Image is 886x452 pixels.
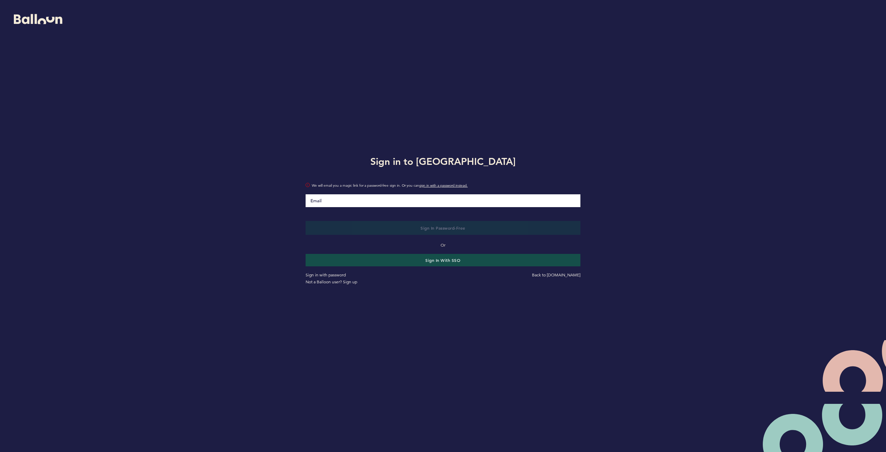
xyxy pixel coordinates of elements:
[419,183,468,188] a: sign in with a password instead.
[421,225,465,231] span: Sign in Password-Free
[306,194,580,207] input: Email
[306,279,357,284] a: Not a Balloon user? Sign up
[300,154,585,168] h1: Sign in to [GEOGRAPHIC_DATA]
[532,272,580,277] a: Back to [DOMAIN_NAME]
[306,254,580,266] button: Sign in with SSO
[312,182,580,189] span: We will email you a magic link for a password-free sign in. Or you can
[306,221,580,235] button: Sign in Password-Free
[306,272,346,277] a: Sign in with password
[306,242,580,249] p: Or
